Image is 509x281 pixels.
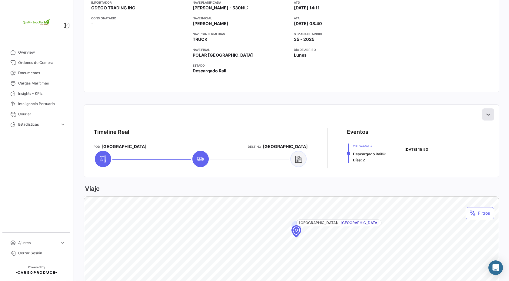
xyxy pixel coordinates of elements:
[91,21,93,27] span: -
[294,5,320,11] span: [DATE] 14:11
[18,50,65,55] span: Overview
[18,60,65,65] span: Órdenes de Compra
[294,16,391,21] app-card-info-title: ATA
[60,240,65,246] span: expand_more
[193,63,289,68] app-card-info-title: Estado
[18,111,65,117] span: Courier
[294,36,314,42] span: 35 - 2025
[353,144,386,148] span: 20 Eventos +
[466,207,494,219] button: Filtros
[193,47,289,52] app-card-info-title: Nave final
[60,122,65,127] span: expand_more
[193,68,226,74] span: Descargado Rail
[94,128,129,136] div: Timeline Real
[84,184,100,193] h3: Viaje
[488,260,503,275] div: Abrir Intercom Messenger
[94,144,100,149] app-card-info-title: POD
[193,36,208,42] span: TRUCK
[18,122,58,127] span: Estadísticas
[5,99,68,109] a: Inteligencia Portuaria
[193,21,228,27] span: [PERSON_NAME]
[5,68,68,78] a: Documentos
[404,147,428,152] span: [DATE] 15:53
[248,144,261,149] app-card-info-title: Destino
[18,250,65,256] span: Cerrar Sesión
[353,158,365,162] span: Días: 2
[101,144,147,150] span: [GEOGRAPHIC_DATA]
[91,16,188,21] app-card-info-title: Consignatario
[193,16,289,21] app-card-info-title: Nave inicial
[193,31,289,36] app-card-info-title: Nave/s intermedias
[5,47,68,58] a: Overview
[263,144,308,150] span: [GEOGRAPHIC_DATA]
[347,128,368,136] div: Eventos
[18,240,58,246] span: Ajustes
[91,5,137,11] span: ODECO TRADING INC.
[18,101,65,107] span: Inteligencia Portuaria
[294,47,391,52] app-card-info-title: Día de Arribo
[5,109,68,119] a: Courier
[193,52,253,58] span: POLAR [GEOGRAPHIC_DATA]
[18,70,65,76] span: Documentos
[193,5,244,10] span: [PERSON_NAME] - 530N
[5,88,68,99] a: Insights - KPIs
[5,78,68,88] a: Cargas Marítimas
[18,81,65,86] span: Cargas Marítimas
[294,21,322,27] span: [DATE] 08:40
[353,152,382,156] span: Descargado Rail
[294,52,307,58] span: Lunes
[18,91,65,96] span: Insights - KPIs
[21,7,52,38] img: 2e1e32d8-98e2-4bbc-880e-a7f20153c351.png
[5,58,68,68] a: Órdenes de Compra
[341,220,379,226] span: [GEOGRAPHIC_DATA]
[294,31,391,36] app-card-info-title: Semana de Arribo
[291,225,301,237] div: Map marker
